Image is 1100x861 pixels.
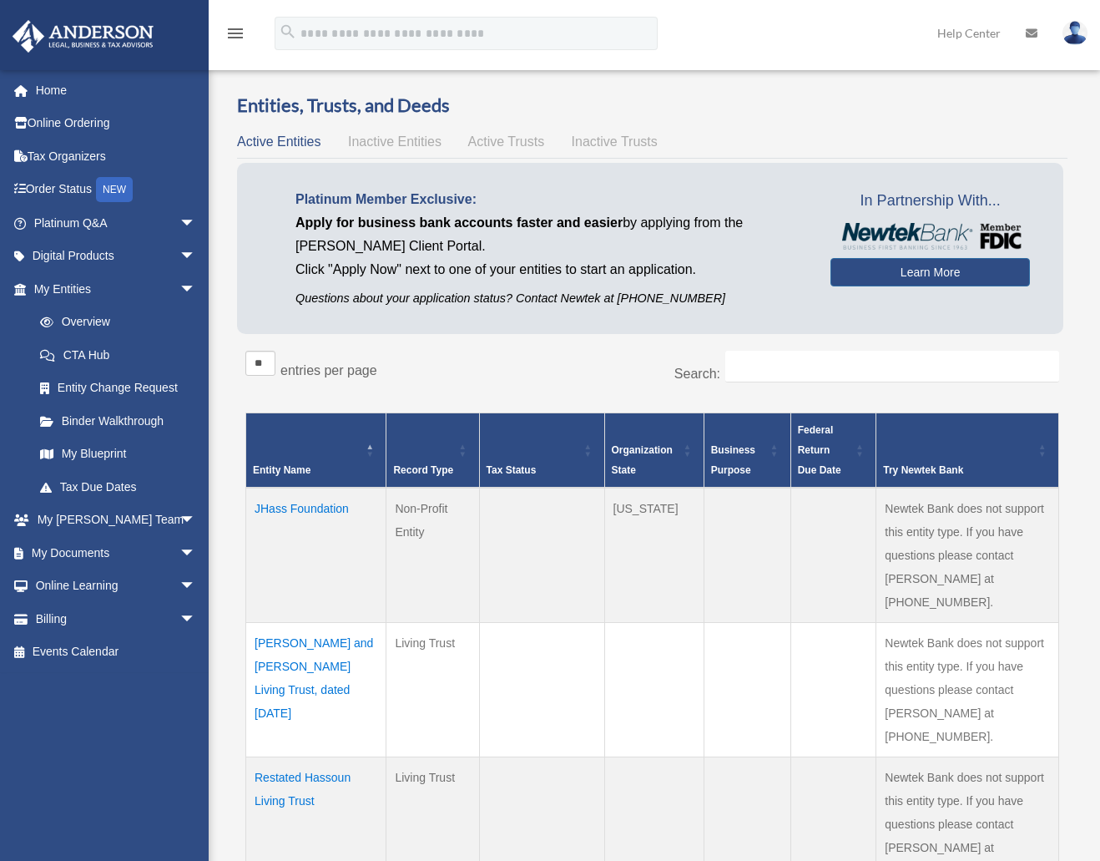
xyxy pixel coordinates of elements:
label: entries per page [280,363,377,377]
span: Inactive Trusts [572,134,658,149]
span: arrow_drop_down [179,536,213,570]
a: My Blueprint [23,438,213,471]
a: Binder Walkthrough [23,404,213,438]
td: [US_STATE] [604,488,704,623]
td: JHass Foundation [246,488,386,623]
a: My [PERSON_NAME] Teamarrow_drop_down [12,504,221,537]
span: arrow_drop_down [179,240,213,274]
span: Federal Return Due Date [798,424,841,476]
span: Active Entities [237,134,320,149]
td: [PERSON_NAME] and [PERSON_NAME] Living Trust, dated [DATE] [246,622,386,757]
a: Learn More [830,258,1030,286]
a: Digital Productsarrow_drop_down [12,240,221,273]
a: Entity Change Request [23,372,213,405]
th: Organization State: Activate to sort [604,413,704,488]
span: arrow_drop_down [179,602,213,636]
span: arrow_drop_down [179,206,213,241]
th: Entity Name: Activate to invert sorting [246,413,386,488]
div: NEW [96,177,133,202]
span: Tax Status [487,464,537,476]
span: Record Type [393,464,453,476]
a: menu [225,29,245,43]
th: Try Newtek Bank : Activate to sort [876,413,1059,488]
img: Anderson Advisors Platinum Portal [8,20,159,53]
p: by applying from the [PERSON_NAME] Client Portal. [295,211,805,258]
td: Living Trust [386,622,479,757]
label: Search: [674,367,720,381]
span: In Partnership With... [830,188,1030,215]
img: User Pic [1062,21,1087,45]
th: Federal Return Due Date: Activate to sort [790,413,876,488]
h3: Entities, Trusts, and Deeds [237,93,1067,119]
a: Tax Due Dates [23,470,213,504]
td: Newtek Bank does not support this entity type. If you have questions please contact [PERSON_NAME]... [876,488,1059,623]
a: Billingarrow_drop_down [12,602,221,636]
td: Non-Profit Entity [386,488,479,623]
span: Apply for business bank accounts faster and easier [295,215,623,230]
a: Events Calendar [12,636,221,669]
a: Platinum Q&Aarrow_drop_down [12,206,221,240]
a: Online Learningarrow_drop_down [12,570,221,603]
span: Inactive Entities [348,134,442,149]
a: My Entitiesarrow_drop_down [12,272,213,306]
span: Entity Name [253,464,310,476]
a: Home [12,73,221,107]
a: Order StatusNEW [12,173,221,207]
a: Online Ordering [12,107,221,140]
th: Record Type: Activate to sort [386,413,479,488]
th: Business Purpose: Activate to sort [704,413,790,488]
span: Organization State [612,444,673,476]
span: arrow_drop_down [179,504,213,538]
i: search [279,23,297,41]
p: Platinum Member Exclusive: [295,188,805,211]
span: Active Trusts [468,134,545,149]
span: Business Purpose [711,444,755,476]
img: NewtekBankLogoSM.png [839,223,1022,250]
a: Overview [23,306,204,339]
p: Questions about your application status? Contact Newtek at [PHONE_NUMBER] [295,288,805,309]
div: Try Newtek Bank [883,460,1033,480]
th: Tax Status: Activate to sort [479,413,604,488]
p: Click "Apply Now" next to one of your entities to start an application. [295,258,805,281]
a: Tax Organizers [12,139,221,173]
a: CTA Hub [23,338,213,372]
td: Newtek Bank does not support this entity type. If you have questions please contact [PERSON_NAME]... [876,622,1059,757]
span: arrow_drop_down [179,272,213,306]
a: My Documentsarrow_drop_down [12,536,221,570]
i: menu [225,23,245,43]
span: arrow_drop_down [179,570,213,604]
